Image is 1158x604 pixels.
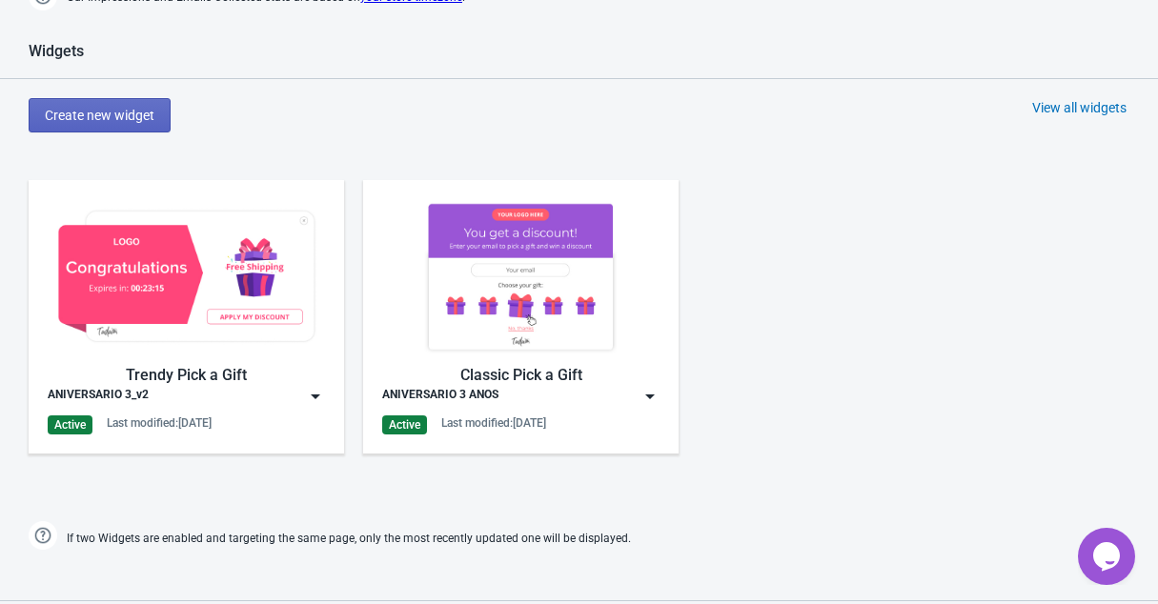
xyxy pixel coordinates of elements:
[306,387,325,406] img: dropdown.png
[382,199,660,354] img: gift_game.jpg
[67,523,631,554] span: If two Widgets are enabled and targeting the same page, only the most recently updated one will b...
[48,387,149,406] div: ANIVERSARIO 3_v2
[640,387,660,406] img: dropdown.png
[29,98,171,132] button: Create new widget
[107,415,212,431] div: Last modified: [DATE]
[1078,528,1139,585] iframe: chat widget
[45,108,154,123] span: Create new widget
[1032,98,1127,117] div: View all widgets
[48,364,325,387] div: Trendy Pick a Gift
[29,521,57,550] img: help.png
[48,199,325,354] img: gift_game_v2.jpg
[382,387,498,406] div: ANIVERSARIO 3 ANOS
[48,415,92,434] div: Active
[382,364,660,387] div: Classic Pick a Gift
[382,415,427,434] div: Active
[441,415,546,431] div: Last modified: [DATE]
